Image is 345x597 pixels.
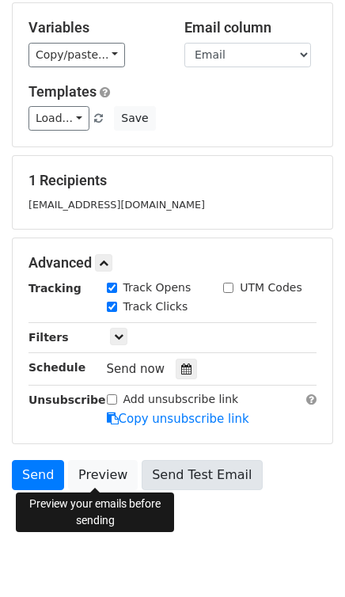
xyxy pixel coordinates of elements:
div: Preview your emails before sending [16,492,174,532]
a: Copy/paste... [28,43,125,67]
strong: Filters [28,331,69,344]
a: Load... [28,106,89,131]
a: Send Test Email [142,460,262,490]
label: UTM Codes [240,279,301,296]
label: Add unsubscribe link [123,391,239,408]
strong: Unsubscribe [28,394,106,406]
iframe: Chat Widget [266,521,345,597]
a: Templates [28,83,97,100]
strong: Schedule [28,361,85,374]
label: Track Opens [123,279,191,296]
h5: 1 Recipients [28,172,317,189]
strong: Tracking [28,282,82,295]
a: Send [12,460,64,490]
a: Preview [68,460,138,490]
h5: Variables [28,19,161,36]
small: [EMAIL_ADDRESS][DOMAIN_NAME] [28,199,205,211]
h5: Email column [184,19,317,36]
button: Save [114,106,155,131]
label: Track Clicks [123,298,188,315]
h5: Advanced [28,254,317,272]
span: Send now [107,362,165,376]
a: Copy unsubscribe link [107,412,249,426]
